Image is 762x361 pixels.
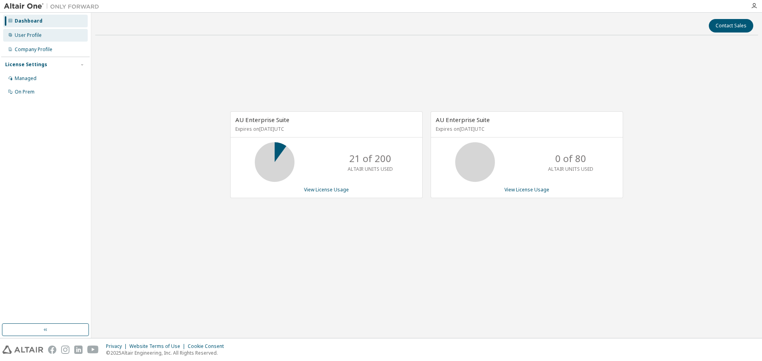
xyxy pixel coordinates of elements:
p: ALTAIR UNITS USED [548,166,593,172]
p: Expires on [DATE] UTC [436,126,616,132]
div: Cookie Consent [188,343,229,350]
img: youtube.svg [87,346,99,354]
p: 0 of 80 [555,152,586,165]
p: ALTAIR UNITS USED [348,166,393,172]
p: © 2025 Altair Engineering, Inc. All Rights Reserved. [106,350,229,356]
div: Managed [15,75,37,82]
img: altair_logo.svg [2,346,43,354]
div: User Profile [15,32,42,38]
a: View License Usage [304,186,349,193]
a: View License Usage [504,186,549,193]
div: Website Terms of Use [129,343,188,350]
div: On Prem [15,89,35,95]
div: Company Profile [15,46,52,53]
p: 21 of 200 [349,152,391,165]
div: Privacy [106,343,129,350]
p: Expires on [DATE] UTC [235,126,416,132]
span: AU Enterprise Suite [235,116,289,124]
button: Contact Sales [709,19,753,32]
div: License Settings [5,61,47,68]
img: linkedin.svg [74,346,83,354]
img: Altair One [4,2,103,10]
img: instagram.svg [61,346,69,354]
div: Dashboard [15,18,42,24]
img: facebook.svg [48,346,56,354]
span: AU Enterprise Suite [436,116,490,124]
